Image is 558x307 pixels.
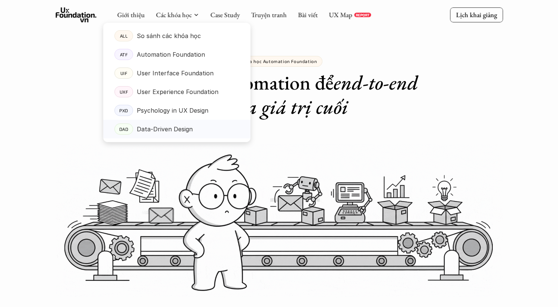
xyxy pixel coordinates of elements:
[137,123,193,135] p: Data-Driven Design
[103,120,250,138] a: DADData-Driven Design
[103,64,250,82] a: UIFUser Interface Foundation
[450,7,503,22] a: Lịch khai giảng
[119,108,128,113] p: PXD
[210,69,423,120] em: end-to-end tạo ra giá trị cuối
[117,10,145,19] a: Giới thiệu
[120,52,127,57] p: ATF
[137,49,205,60] p: Automation Foundation
[119,126,128,132] p: DAD
[251,10,287,19] a: Truyện tranh
[137,68,214,79] p: User Interface Foundation
[103,82,250,101] a: UXFUser Experience Foundation
[120,33,127,38] p: ALL
[137,30,201,41] p: So sánh các khóa học
[329,10,352,19] a: UX Map
[210,10,240,19] a: Case Study
[241,59,317,64] p: Khóa học Automation Foundation
[134,71,424,119] h1: Sử dụng Automation để
[354,13,371,17] a: REPORT
[119,89,128,94] p: UXF
[298,10,318,19] a: Bài viết
[356,13,369,17] p: REPORT
[456,10,497,19] p: Lịch khai giảng
[137,86,218,97] p: User Experience Foundation
[103,101,250,120] a: PXDPsychology in UX Design
[103,26,250,45] a: ALLSo sánh các khóa học
[156,10,192,19] a: Các khóa học
[137,105,208,116] p: Psychology in UX Design
[120,71,127,76] p: UIF
[103,45,250,64] a: ATFAutomation Foundation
